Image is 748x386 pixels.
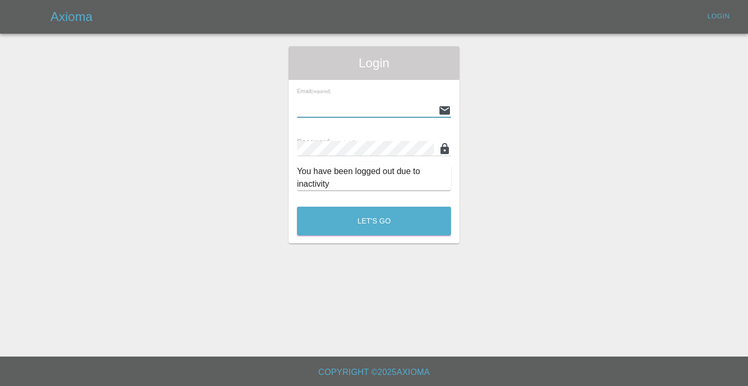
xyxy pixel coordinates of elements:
button: Let's Go [297,207,451,236]
span: Login [297,55,451,72]
span: Password [297,138,356,146]
h5: Axioma [50,8,93,25]
span: Email [297,88,331,94]
small: (required) [330,139,356,146]
small: (required) [311,89,331,94]
div: You have been logged out due to inactivity [297,165,451,190]
a: Login [702,8,735,25]
h6: Copyright © 2025 Axioma [8,365,740,380]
